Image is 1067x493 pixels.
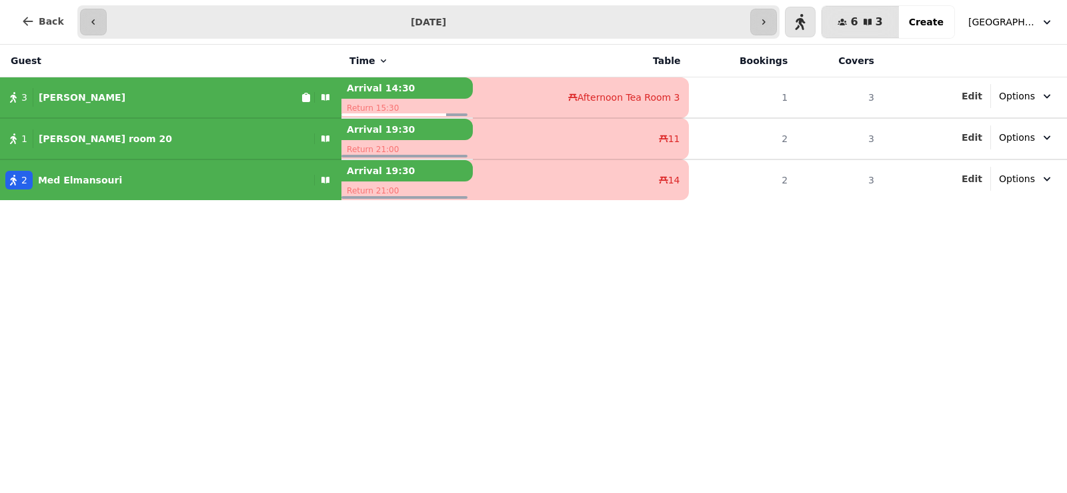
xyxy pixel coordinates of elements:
td: 2 [689,118,796,159]
span: Afternoon Tea Room 3 [578,91,680,104]
span: Create [909,17,944,27]
span: 14 [668,173,680,187]
button: Options [991,167,1062,191]
button: Edit [962,172,982,185]
span: Edit [962,91,982,101]
p: Return 21:00 [341,181,473,200]
td: 2 [689,159,796,200]
span: Edit [962,174,982,183]
th: Table [473,45,688,77]
span: 11 [668,132,680,145]
p: Arrival 14:30 [341,77,473,99]
span: Time [349,54,375,67]
span: 6 [850,17,858,27]
th: Bookings [689,45,796,77]
span: Options [999,89,1035,103]
button: Options [991,125,1062,149]
p: Med Elmansouri [38,173,122,187]
button: Options [991,84,1062,108]
p: Arrival 19:30 [341,160,473,181]
button: 63 [822,6,898,38]
td: 3 [796,159,882,200]
button: Time [349,54,388,67]
span: Back [39,17,64,26]
button: Create [898,6,954,38]
span: 3 [876,17,883,27]
span: Edit [962,133,982,142]
p: Return 21:00 [341,140,473,159]
p: [PERSON_NAME] room 20 [39,132,172,145]
td: 3 [796,77,882,119]
p: [PERSON_NAME] [39,91,125,104]
th: Covers [796,45,882,77]
button: Edit [962,131,982,144]
button: Back [11,5,75,37]
span: [GEOGRAPHIC_DATA], [GEOGRAPHIC_DATA] [968,15,1035,29]
p: Return 15:30 [341,99,473,117]
span: 3 [21,91,27,104]
td: 1 [689,77,796,119]
span: 2 [21,173,27,187]
p: Arrival 19:30 [341,119,473,140]
span: Options [999,172,1035,185]
button: [GEOGRAPHIC_DATA], [GEOGRAPHIC_DATA] [960,10,1062,34]
button: Edit [962,89,982,103]
span: Options [999,131,1035,144]
span: 1 [21,132,27,145]
td: 3 [796,118,882,159]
